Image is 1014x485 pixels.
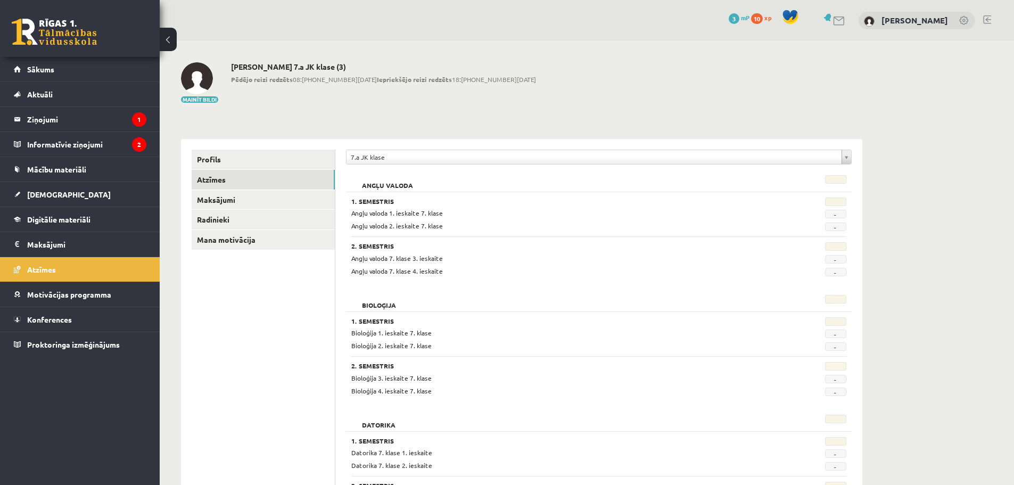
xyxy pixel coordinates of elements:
[351,328,432,337] span: Bioloģija 1. ieskaite 7. klase
[825,210,846,218] span: -
[351,437,761,445] h3: 1. Semestris
[231,75,293,84] b: Pēdējo reizi redzēts
[825,223,846,231] span: -
[27,290,111,299] span: Motivācijas programma
[864,16,875,27] img: Artūrs Šefanovskis
[825,462,846,471] span: -
[351,242,761,250] h3: 2. Semestris
[351,415,406,425] h2: Datorika
[351,387,432,395] span: Bioloģija 4. ieskaite 7. klase
[27,315,72,324] span: Konferences
[351,461,432,470] span: Datorika 7. klase 2. ieskaite
[14,57,146,81] a: Sākums
[132,137,146,152] i: 2
[751,13,777,22] a: 10 xp
[351,198,761,205] h3: 1. Semestris
[825,375,846,383] span: -
[825,449,846,458] span: -
[764,13,771,22] span: xp
[14,207,146,232] a: Digitālie materiāli
[27,232,146,257] legend: Maksājumi
[27,215,90,224] span: Digitālie materiāli
[351,254,443,262] span: Angļu valoda 7. klase 3. ieskaite
[27,190,111,199] span: [DEMOGRAPHIC_DATA]
[181,96,218,103] button: Mainīt bildi
[825,255,846,264] span: -
[351,374,432,382] span: Bioloģija 3. ieskaite 7. klase
[347,150,851,164] a: 7.a JK klase
[14,132,146,157] a: Informatīvie ziņojumi2
[14,307,146,332] a: Konferences
[27,64,54,74] span: Sākums
[231,62,536,71] h2: [PERSON_NAME] 7.a JK klase (3)
[27,107,146,131] legend: Ziņojumi
[825,330,846,338] span: -
[27,265,56,274] span: Atzīmes
[825,388,846,396] span: -
[192,170,335,190] a: Atzīmes
[192,190,335,210] a: Maksājumi
[14,257,146,282] a: Atzīmes
[351,175,424,186] h2: Angļu valoda
[192,210,335,229] a: Radinieki
[181,62,213,94] img: Artūrs Šefanovskis
[27,340,120,349] span: Proktoringa izmēģinājums
[729,13,749,22] a: 3 mP
[351,317,761,325] h3: 1. Semestris
[351,341,432,350] span: Bioloģija 2. ieskaite 7. klase
[881,15,948,26] a: [PERSON_NAME]
[729,13,739,24] span: 3
[351,295,407,306] h2: Bioloģija
[825,342,846,351] span: -
[14,232,146,257] a: Maksājumi
[14,332,146,357] a: Proktoringa izmēģinājums
[132,112,146,127] i: 1
[741,13,749,22] span: mP
[14,282,146,307] a: Motivācijas programma
[351,209,443,217] span: Angļu valoda 1. ieskaite 7. klase
[14,107,146,131] a: Ziņojumi1
[27,132,146,157] legend: Informatīvie ziņojumi
[351,362,761,369] h3: 2. Semestris
[377,75,452,84] b: Iepriekšējo reizi redzēts
[351,150,837,164] span: 7.a JK klase
[825,268,846,276] span: -
[14,182,146,207] a: [DEMOGRAPHIC_DATA]
[351,448,432,457] span: Datorika 7. klase 1. ieskaite
[231,75,536,84] span: 08:[PHONE_NUMBER][DATE] 18:[PHONE_NUMBER][DATE]
[351,221,443,230] span: Angļu valoda 2. ieskaite 7. klase
[27,89,53,99] span: Aktuāli
[27,165,86,174] span: Mācību materiāli
[14,82,146,106] a: Aktuāli
[14,157,146,182] a: Mācību materiāli
[192,230,335,250] a: Mana motivācija
[351,267,443,275] span: Angļu valoda 7. klase 4. ieskaite
[192,150,335,169] a: Profils
[12,19,97,45] a: Rīgas 1. Tālmācības vidusskola
[751,13,763,24] span: 10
